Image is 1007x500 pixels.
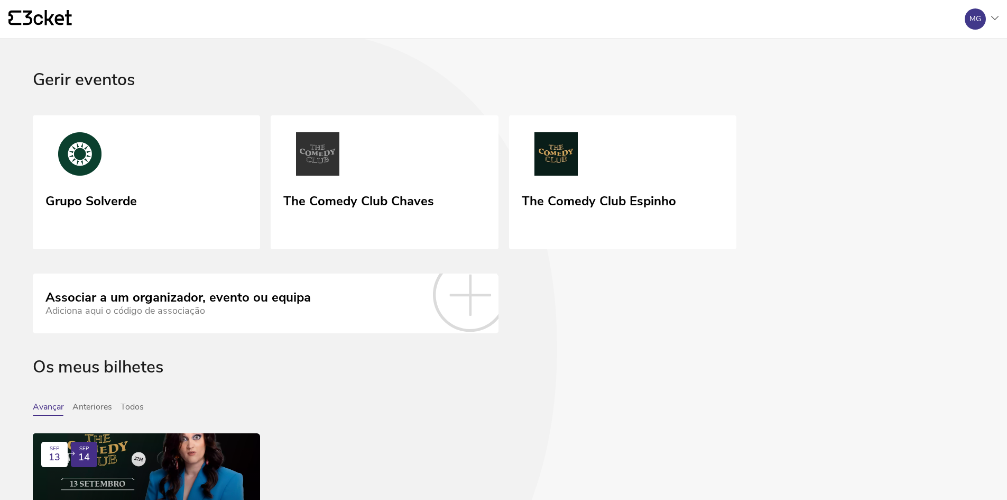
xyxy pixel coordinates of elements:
[45,190,137,209] div: Grupo Solverde
[509,115,736,250] a: The Comedy Club Espinho The Comedy Club Espinho
[78,452,90,463] span: 14
[33,358,974,403] div: Os meus bilhetes
[72,402,112,416] button: Anteriores
[33,274,498,333] a: Associar a um organizador, evento ou equipa Adiciona aqui o código de associação
[33,70,974,115] div: Gerir eventos
[33,115,260,250] a: Grupo Solverde Grupo Solverde
[283,132,352,180] img: The Comedy Club Chaves
[8,11,21,25] g: {' '}
[33,402,64,416] button: Avançar
[969,15,981,23] div: MG
[8,10,72,28] a: {' '}
[45,290,311,305] div: Associar a um organizador, evento ou equipa
[45,132,114,180] img: Grupo Solverde
[50,446,59,452] div: SEP
[522,132,590,180] img: The Comedy Club Espinho
[121,402,144,416] button: Todos
[79,446,89,452] div: SEP
[49,452,60,463] span: 13
[271,115,498,250] a: The Comedy Club Chaves The Comedy Club Chaves
[45,305,311,316] div: Adiciona aqui o código de associação
[522,190,676,209] div: The Comedy Club Espinho
[283,190,434,209] div: The Comedy Club Chaves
